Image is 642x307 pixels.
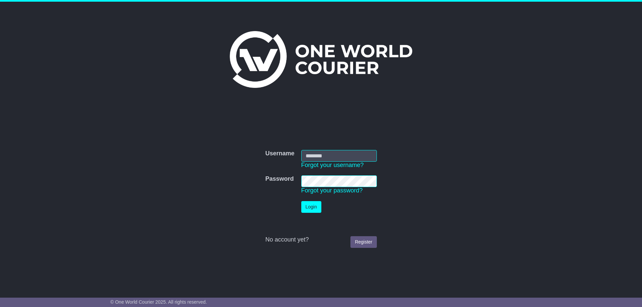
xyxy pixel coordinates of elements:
img: One World [230,31,412,88]
a: Forgot your username? [301,162,364,168]
span: © One World Courier 2025. All rights reserved. [110,299,207,305]
button: Login [301,201,321,213]
a: Register [350,236,377,248]
div: No account yet? [265,236,377,244]
label: Username [265,150,294,157]
label: Password [265,175,294,183]
a: Forgot your password? [301,187,363,194]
